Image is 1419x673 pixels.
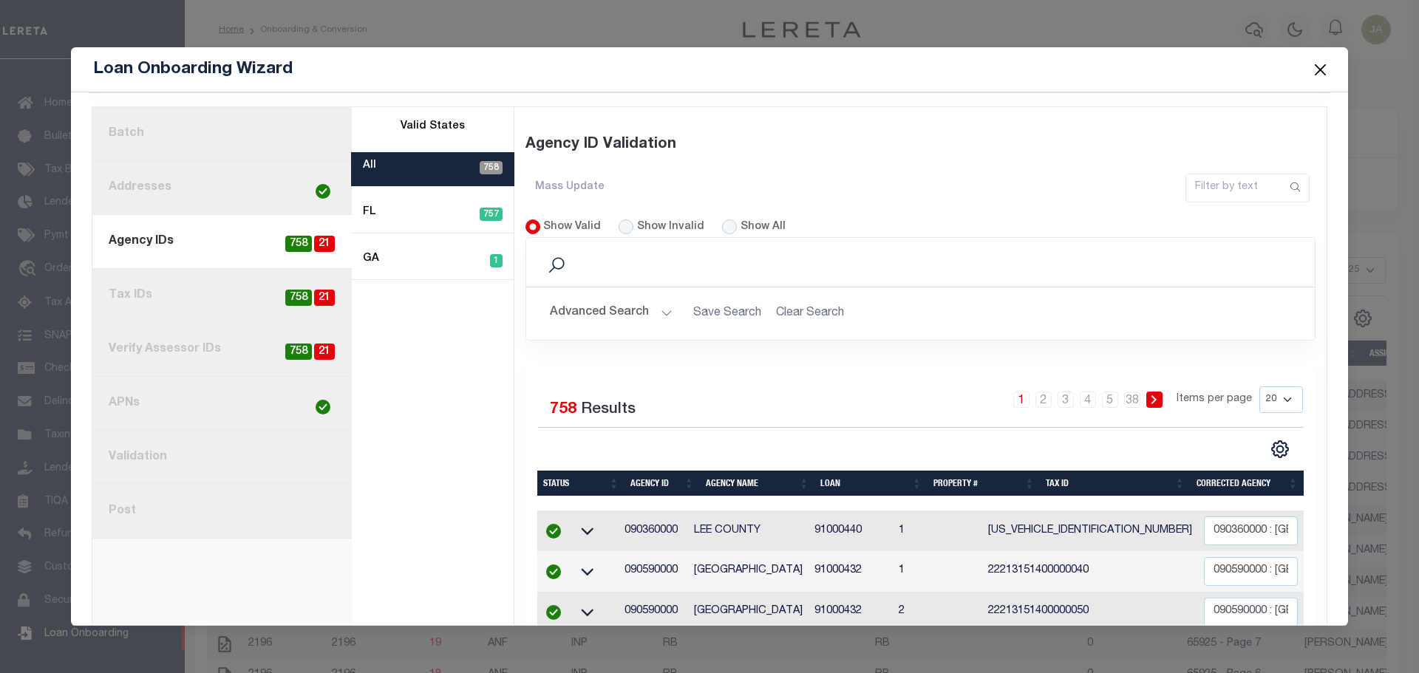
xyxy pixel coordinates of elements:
a: 38 [1124,392,1140,408]
td: 1 [893,551,982,592]
a: APNs [92,377,352,431]
div: Agency ID Validation [525,116,1316,174]
label: Show Valid [543,219,601,236]
td: 22213151400000040 [982,551,1198,592]
a: 2 [1035,392,1052,408]
th: Corrected Agency: activate to sort column ascending [1191,471,1304,496]
img: check-icon-green.svg [546,605,561,620]
th: Tax ID: activate to sort column ascending [1040,471,1190,496]
a: 4 [1080,392,1096,408]
input: Filter by text [1186,174,1282,202]
a: Tax IDs21758 [92,269,352,323]
a: Post [92,485,352,539]
a: 3 [1058,392,1074,408]
th: Agency Name: activate to sort column ascending [700,471,814,496]
label: FL [363,205,376,221]
img: check-icon-green.svg [316,400,330,414]
button: Close [1311,60,1330,79]
a: Validation [92,431,352,485]
td: 91000440 [809,510,893,551]
span: Items per page [1177,392,1252,408]
span: 758 [480,161,503,174]
span: 757 [480,208,503,221]
th: Property #: activate to sort column ascending [928,471,1041,496]
span: 21 [314,290,335,307]
td: 090360000 [619,510,688,551]
label: Valid States [401,119,465,135]
label: Show All [741,219,786,236]
th: Status: activate to sort column ascending [537,471,625,496]
td: LEE COUNTY [688,510,809,551]
img: check-icon-green.svg [546,564,561,579]
label: Results [581,398,636,422]
img: check-icon-green.svg [546,524,561,539]
a: 1 [1013,392,1030,408]
th: Loan: activate to sort column ascending [814,471,927,496]
td: 91000432 [809,592,893,632]
span: 758 [285,236,312,253]
td: 1 [893,510,982,551]
td: 090590000 [619,551,688,592]
a: Batch [92,107,352,161]
button: Advanced Search [550,299,673,328]
span: 21 [314,236,335,253]
label: Show Invalid [637,219,704,236]
td: 2 [893,592,982,632]
th: Agency ID: activate to sort column ascending [625,471,700,496]
img: check-icon-green.svg [316,184,330,199]
label: All [363,158,376,174]
label: GA [363,251,379,267]
h5: Loan Onboarding Wizard [93,59,293,80]
a: 5 [1102,392,1118,408]
span: 1 [490,254,503,267]
td: 090590000 [619,592,688,632]
a: Agency IDs21758 [92,215,352,269]
span: 758 [285,344,312,361]
span: 21 [314,344,335,361]
td: 91000432 [809,551,893,592]
span: 758 [285,290,312,307]
a: Verify Assessor IDs21758 [92,323,352,377]
td: [GEOGRAPHIC_DATA] [688,592,809,632]
span: 758 [550,402,576,417]
a: Addresses [92,161,352,215]
td: [US_VEHICLE_IDENTIFICATION_NUMBER] [982,510,1198,551]
td: [GEOGRAPHIC_DATA] [688,551,809,592]
td: 22213151400000050 [982,592,1198,632]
